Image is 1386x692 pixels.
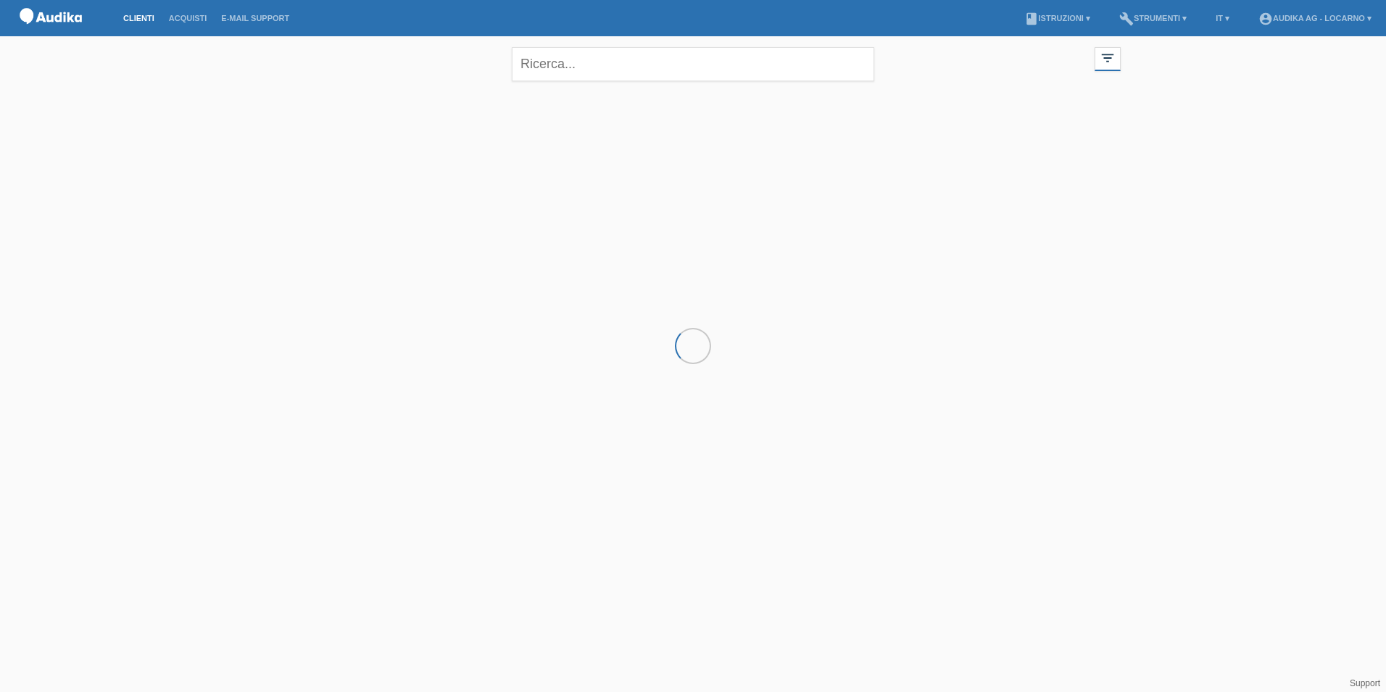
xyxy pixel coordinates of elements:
i: build [1119,12,1134,26]
a: Clienti [116,14,162,22]
a: E-mail Support [214,14,296,22]
a: buildStrumenti ▾ [1112,14,1194,22]
i: account_circle [1258,12,1273,26]
a: Acquisti [162,14,215,22]
i: filter_list [1100,50,1116,66]
input: Ricerca... [512,47,874,81]
a: Support [1350,678,1380,688]
a: IT ▾ [1208,14,1237,22]
a: bookIstruzioni ▾ [1017,14,1097,22]
a: account_circleAudika AG - Locarno ▾ [1251,14,1379,22]
a: POS — MF Group [14,28,87,39]
i: book [1024,12,1039,26]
